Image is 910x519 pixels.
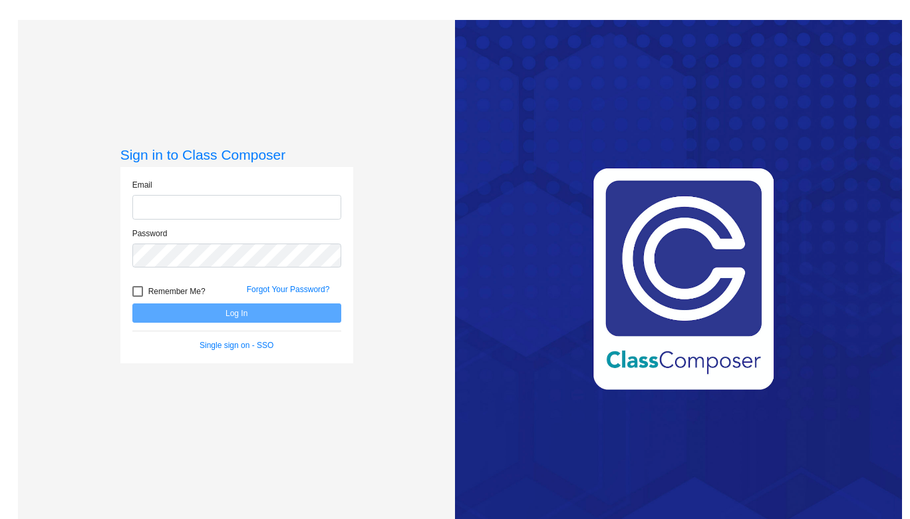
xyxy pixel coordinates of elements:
span: Remember Me? [148,283,206,299]
h3: Sign in to Class Composer [120,146,353,163]
a: Forgot Your Password? [247,285,330,294]
label: Password [132,228,168,240]
a: Single sign on - SSO [200,341,273,350]
button: Log In [132,303,341,323]
label: Email [132,179,152,191]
